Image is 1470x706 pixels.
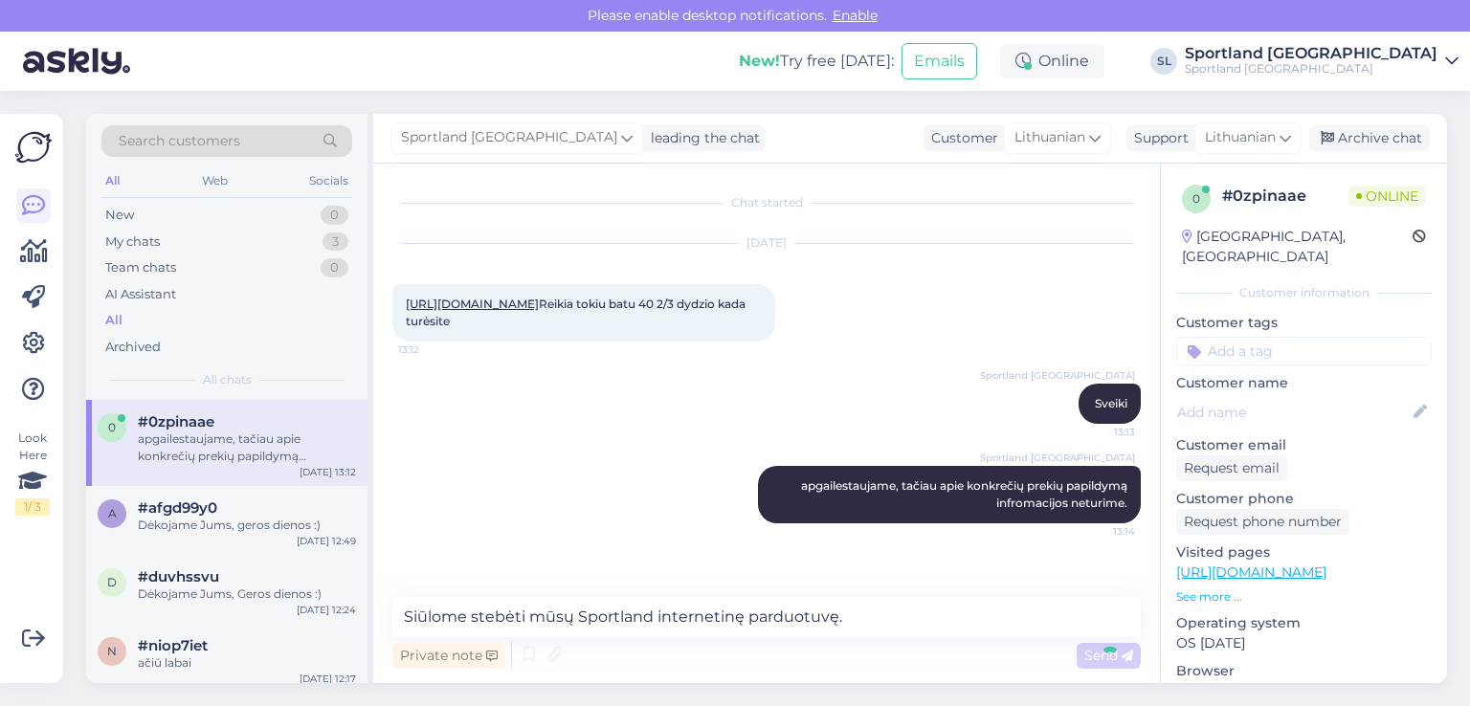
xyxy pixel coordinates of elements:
[300,672,356,686] div: [DATE] 12:17
[297,534,356,548] div: [DATE] 12:49
[1176,661,1432,681] p: Browser
[1205,127,1276,148] span: Lithuanian
[198,168,232,193] div: Web
[924,128,998,148] div: Customer
[323,232,348,252] div: 3
[643,128,760,148] div: leading the chat
[1176,435,1432,455] p: Customer email
[105,285,176,304] div: AI Assistant
[1176,588,1432,606] p: See more ...
[827,7,883,24] span: Enable
[392,234,1141,252] div: [DATE]
[138,654,356,672] div: ačiū labai
[1176,373,1432,393] p: Customer name
[1176,509,1349,535] div: Request phone number
[101,168,123,193] div: All
[321,206,348,225] div: 0
[1176,489,1432,509] p: Customer phone
[138,499,217,517] span: #afgd99y0
[1176,313,1432,333] p: Customer tags
[1222,185,1348,208] div: # 0zpinaae
[398,342,470,357] span: 13:12
[406,297,748,328] span: Reikia tokiu batu 40 2/3 dydzio kada turėsite
[138,568,219,585] span: #duvhssvu
[1014,127,1085,148] span: Lithuanian
[203,371,252,388] span: All chats
[105,206,134,225] div: New
[107,575,117,589] span: d
[108,420,116,434] span: 0
[1348,186,1426,207] span: Online
[15,498,50,516] div: 1 / 3
[392,194,1141,211] div: Chat started
[1309,125,1430,151] div: Archive chat
[1176,681,1432,701] p: Chrome 139.0.7258.76
[1150,48,1177,75] div: SL
[105,258,176,277] div: Team chats
[297,603,356,617] div: [DATE] 12:24
[1176,337,1432,365] input: Add a tag
[406,297,539,311] a: [URL][DOMAIN_NAME]
[739,52,780,70] b: New!
[1126,128,1189,148] div: Support
[1185,46,1459,77] a: Sportland [GEOGRAPHIC_DATA]Sportland [GEOGRAPHIC_DATA]
[1000,44,1104,78] div: Online
[1182,227,1413,267] div: [GEOGRAPHIC_DATA], [GEOGRAPHIC_DATA]
[1185,46,1437,61] div: Sportland [GEOGRAPHIC_DATA]
[801,478,1130,510] span: apgailestaujame, tačiau apie konkrečių prekių papildymą infromacijos neturime.
[1176,455,1287,481] div: Request email
[1176,563,1326,581] a: [URL][DOMAIN_NAME]
[1063,524,1135,539] span: 13:14
[1192,191,1200,206] span: 0
[1063,425,1135,439] span: 13:13
[902,43,977,79] button: Emails
[15,129,52,165] img: Askly Logo
[105,338,161,357] div: Archived
[107,644,117,658] span: n
[138,585,356,603] div: Dėkojame Jums, Geros dienos :)
[401,127,617,148] span: Sportland [GEOGRAPHIC_DATA]
[321,258,348,277] div: 0
[108,506,117,520] span: a
[980,451,1135,465] span: Sportland [GEOGRAPHIC_DATA]
[1176,284,1432,301] div: Customer information
[105,311,122,330] div: All
[1095,396,1127,410] span: Sveiki
[980,368,1135,383] span: Sportland [GEOGRAPHIC_DATA]
[1176,542,1432,563] p: Visited pages
[138,430,356,465] div: apgailestaujame, tačiau apie konkrečių prekių papildymą infromacijos neturime.
[305,168,352,193] div: Socials
[119,131,240,151] span: Search customers
[1176,613,1432,633] p: Operating system
[105,232,160,252] div: My chats
[1185,61,1437,77] div: Sportland [GEOGRAPHIC_DATA]
[138,517,356,534] div: Dėkojame Jums, geros dienos :)
[138,413,214,430] span: #0zpinaae
[739,50,894,73] div: Try free [DATE]:
[1176,633,1432,653] p: OS [DATE]
[1177,402,1410,423] input: Add name
[300,465,356,479] div: [DATE] 13:12
[15,430,50,516] div: Look Here
[138,637,208,654] span: #niop7iet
